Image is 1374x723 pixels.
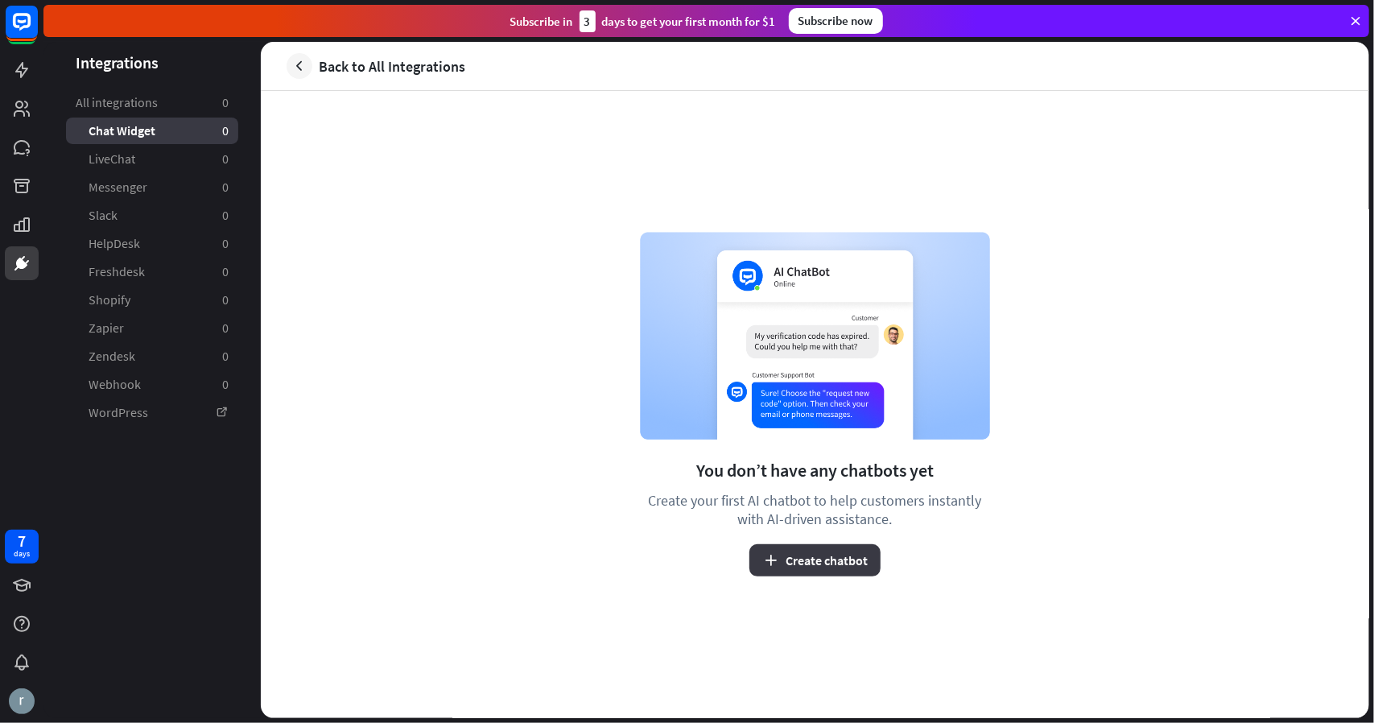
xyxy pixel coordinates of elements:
[66,202,238,229] a: Slack 0
[222,207,229,224] aside: 0
[287,53,465,79] a: Back to All Integrations
[66,258,238,285] a: Freshdesk 0
[5,530,39,564] a: 7 days
[89,320,124,337] span: Zapier
[66,287,238,313] a: Shopify 0
[66,230,238,257] a: HelpDesk 0
[66,371,238,398] a: Webhook 0
[66,146,238,172] a: LiveChat 0
[89,291,130,308] span: Shopify
[222,376,229,393] aside: 0
[640,232,990,440] img: chatbot example image
[66,399,238,426] a: WordPress
[66,315,238,341] a: Zapier 0
[789,8,883,34] div: Subscribe now
[222,151,229,167] aside: 0
[580,10,596,32] div: 3
[222,348,229,365] aside: 0
[222,235,229,252] aside: 0
[66,89,238,116] a: All integrations 0
[13,6,61,55] button: Open LiveChat chat widget
[222,291,229,308] aside: 0
[14,548,30,560] div: days
[222,320,229,337] aside: 0
[89,151,135,167] span: LiveChat
[222,263,229,280] aside: 0
[89,263,145,280] span: Freshdesk
[66,174,238,200] a: Messenger 0
[640,491,990,528] div: Create your first AI chatbot to help customers instantly with AI-driven assistance.
[89,179,147,196] span: Messenger
[66,343,238,370] a: Zendesk 0
[222,122,229,139] aside: 0
[89,122,155,139] span: Chat Widget
[222,179,229,196] aside: 0
[89,376,141,393] span: Webhook
[76,94,158,111] span: All integrations
[43,52,261,73] header: Integrations
[510,10,776,32] div: Subscribe in days to get your first month for $1
[18,534,26,548] div: 7
[749,544,881,576] button: Create chatbot
[319,57,465,76] span: Back to All Integrations
[89,348,135,365] span: Zendesk
[696,459,934,481] div: You don’t have any chatbots yet
[222,94,229,111] aside: 0
[89,207,118,224] span: Slack
[89,235,140,252] span: HelpDesk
